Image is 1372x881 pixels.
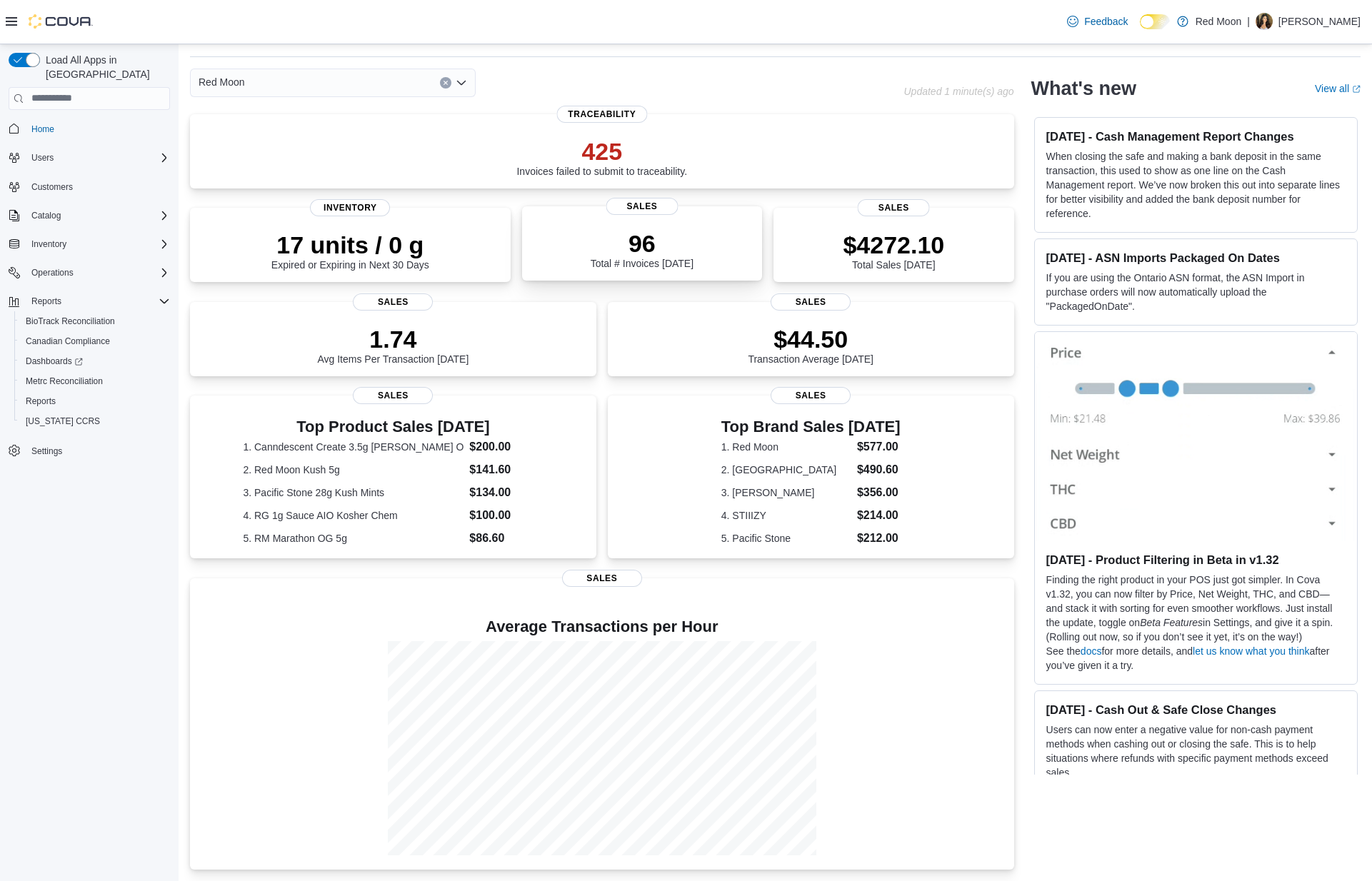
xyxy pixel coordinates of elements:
[1315,83,1361,94] a: View allExternal link
[31,267,74,278] span: Operations
[14,351,176,371] a: Dashboards
[20,333,170,350] span: Canadian Compliance
[26,376,103,387] span: Metrc Reconciliation
[771,387,851,404] span: Sales
[562,570,642,587] span: Sales
[3,291,176,311] button: Reports
[721,440,851,454] dt: 1. Red Moon
[1046,553,1346,567] h3: [DATE] - Product Filtering in Beta in v1.32
[20,353,170,370] span: Dashboards
[1046,644,1346,673] p: See the for more details, and after you’ve given it a try.
[843,231,944,271] div: Total Sales [DATE]
[20,333,116,350] a: Canadian Compliance
[26,207,66,224] button: Catalog
[1278,13,1361,30] p: [PERSON_NAME]
[243,508,464,523] dt: 4. RG 1g Sauce AIO Kosher Chem
[26,264,170,281] span: Operations
[516,137,687,177] div: Invoices failed to submit to traceability.
[26,120,170,138] span: Home
[3,234,176,254] button: Inventory
[469,530,543,547] dd: $86.60
[858,199,930,216] span: Sales
[31,445,62,457] span: Settings
[606,198,678,215] span: Sales
[310,199,390,216] span: Inventory
[1140,617,1203,628] em: Beta Features
[1081,645,1102,657] a: docs
[31,124,54,135] span: Home
[20,393,170,410] span: Reports
[1046,271,1346,313] p: If you are using the Ontario ASN format, the ASN Import in purchase orders will now automatically...
[469,461,543,478] dd: $141.60
[9,113,170,498] nav: Complex example
[26,178,79,196] a: Customers
[3,148,176,168] button: Users
[31,152,54,163] span: Users
[1193,645,1309,657] a: let us know what you think
[857,484,901,501] dd: $356.00
[26,236,72,253] button: Inventory
[857,461,901,478] dd: $490.60
[26,396,56,407] span: Reports
[1084,14,1128,29] span: Feedback
[1046,129,1346,144] h3: [DATE] - Cash Management Report Changes
[26,178,170,196] span: Customers
[1046,149,1346,221] p: When closing the safe and making a bank deposit in the same transaction, this used to show as one...
[857,438,901,455] dd: $577.00
[26,149,170,166] span: Users
[721,463,851,477] dt: 2. [GEOGRAPHIC_DATA]
[843,231,944,259] p: $4272.10
[243,440,464,454] dt: 1. Canndescent Create 3.5g [PERSON_NAME] O
[1046,251,1346,265] h3: [DATE] - ASN Imports Packaged On Dates
[1031,77,1136,100] h2: What's new
[271,231,429,259] p: 17 units / 0 g
[243,531,464,545] dt: 5. RM Marathon OG 5g
[591,229,693,258] p: 96
[469,438,543,455] dd: $200.00
[3,263,176,283] button: Operations
[1140,29,1141,30] span: Dark Mode
[317,325,469,353] p: 1.74
[26,207,170,224] span: Catalog
[243,485,464,500] dt: 3. Pacific Stone 28g Kush Mints
[20,413,170,430] span: Washington CCRS
[3,440,176,460] button: Settings
[26,443,68,460] a: Settings
[721,508,851,523] dt: 4. STIIIZY
[317,325,469,365] div: Avg Items Per Transaction [DATE]
[201,618,1003,635] h4: Average Transactions per Hour
[20,413,106,430] a: [US_STATE] CCRS
[1046,703,1346,717] h3: [DATE] - Cash Out & Safe Close Changes
[14,411,176,431] button: [US_STATE] CCRS
[14,371,176,391] button: Metrc Reconciliation
[469,484,543,501] dd: $134.00
[469,507,543,524] dd: $100.00
[26,121,60,138] a: Home
[1196,13,1242,30] p: Red Moon
[353,293,433,311] span: Sales
[748,325,873,353] p: $44.50
[3,176,176,197] button: Customers
[40,53,170,81] span: Load All Apps in [GEOGRAPHIC_DATA]
[31,210,61,221] span: Catalog
[1352,85,1361,94] svg: External link
[20,393,61,410] a: Reports
[26,336,110,347] span: Canadian Compliance
[243,418,543,436] h3: Top Product Sales [DATE]
[440,77,451,89] button: Clear input
[271,231,429,271] div: Expired or Expiring in Next 30 Days
[857,530,901,547] dd: $212.00
[26,441,170,459] span: Settings
[857,507,901,524] dd: $214.00
[903,86,1013,97] p: Updated 1 minute(s) ago
[1256,13,1273,30] div: Ester Papazyan
[29,14,93,29] img: Cova
[26,293,170,310] span: Reports
[26,293,67,310] button: Reports
[721,531,851,545] dt: 5. Pacific Stone
[1140,14,1170,29] input: Dark Mode
[1247,13,1250,30] p: |
[20,373,109,390] a: Metrc Reconciliation
[14,311,176,331] button: BioTrack Reconciliation
[1046,723,1346,780] p: Users can now enter a negative value for non-cash payment methods when cashing out or closing the...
